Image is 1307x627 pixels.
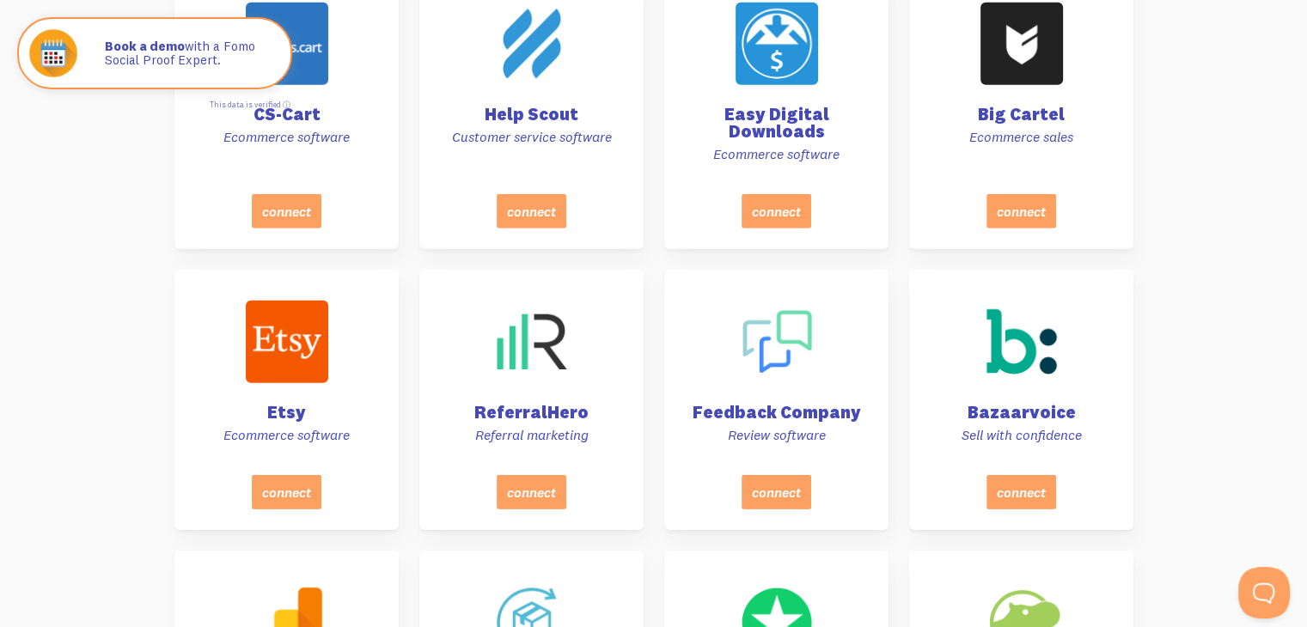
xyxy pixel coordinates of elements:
[252,194,321,228] button: connect
[742,475,811,509] button: connect
[22,22,84,84] img: Fomo
[742,194,811,228] button: connect
[986,475,1056,509] button: connect
[930,128,1113,146] p: Ecommerce sales
[1238,567,1290,618] iframe: Help Scout Beacon - Open
[497,194,566,228] button: connect
[685,106,868,140] h4: Easy Digital Downloads
[195,106,378,123] h4: CS-Cart
[210,100,290,109] a: This data is verified ⓘ
[195,128,378,146] p: Ecommerce software
[685,426,868,444] p: Review software
[986,194,1056,228] button: connect
[419,270,644,530] a: ReferralHero Referral marketing connect
[685,404,868,421] h4: Feedback Company
[497,475,566,509] button: connect
[105,38,185,54] strong: Book a demo
[930,404,1113,421] h4: Bazaarvoice
[195,426,378,444] p: Ecommerce software
[909,270,1133,530] a: Bazaarvoice Sell with confidence connect
[440,106,623,123] h4: Help Scout
[440,404,623,421] h4: ReferralHero
[105,40,273,68] p: with a Fomo Social Proof Expert.
[440,426,623,444] p: Referral marketing
[174,270,399,530] a: Etsy Ecommerce software connect
[930,106,1113,123] h4: Big Cartel
[685,145,868,163] p: Ecommerce software
[195,404,378,421] h4: Etsy
[930,426,1113,444] p: Sell with confidence
[440,128,623,146] p: Customer service software
[664,270,889,530] a: Feedback Company Review software connect
[252,475,321,509] button: connect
